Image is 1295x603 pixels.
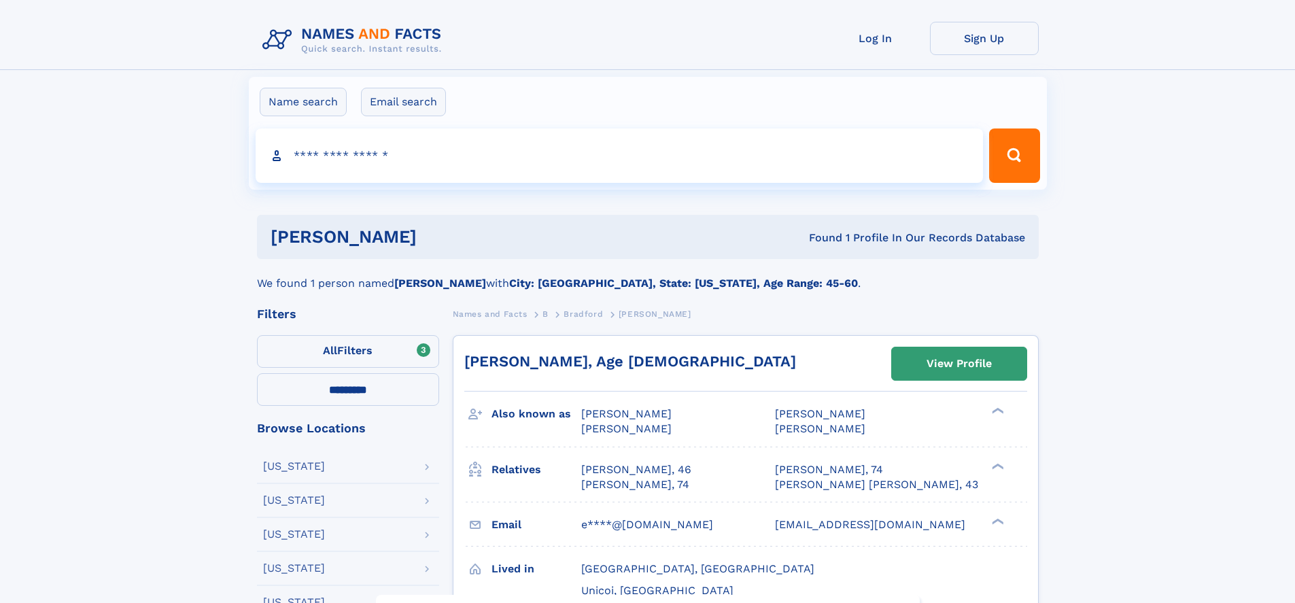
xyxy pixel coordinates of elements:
[892,347,1026,380] a: View Profile
[775,422,865,435] span: [PERSON_NAME]
[263,461,325,472] div: [US_STATE]
[988,517,1005,526] div: ❯
[256,128,984,183] input: search input
[988,407,1005,415] div: ❯
[775,477,978,492] a: [PERSON_NAME] [PERSON_NAME], 43
[491,402,581,426] h3: Also known as
[464,353,796,370] a: [PERSON_NAME], Age [DEMOGRAPHIC_DATA]
[821,22,930,55] a: Log In
[491,513,581,536] h3: Email
[581,562,814,575] span: [GEOGRAPHIC_DATA], [GEOGRAPHIC_DATA]
[361,88,446,116] label: Email search
[263,529,325,540] div: [US_STATE]
[263,495,325,506] div: [US_STATE]
[453,305,528,322] a: Names and Facts
[581,462,691,477] a: [PERSON_NAME], 46
[775,462,883,477] a: [PERSON_NAME], 74
[542,309,549,319] span: B
[257,422,439,434] div: Browse Locations
[491,458,581,481] h3: Relatives
[581,477,689,492] a: [PERSON_NAME], 74
[323,344,337,357] span: All
[263,563,325,574] div: [US_STATE]
[394,277,486,290] b: [PERSON_NAME]
[581,422,672,435] span: [PERSON_NAME]
[775,407,865,420] span: [PERSON_NAME]
[988,462,1005,470] div: ❯
[619,309,691,319] span: [PERSON_NAME]
[612,230,1025,245] div: Found 1 Profile In Our Records Database
[989,128,1039,183] button: Search Button
[257,259,1039,292] div: We found 1 person named with .
[491,557,581,581] h3: Lived in
[542,305,549,322] a: B
[930,22,1039,55] a: Sign Up
[581,407,672,420] span: [PERSON_NAME]
[509,277,858,290] b: City: [GEOGRAPHIC_DATA], State: [US_STATE], Age Range: 45-60
[564,305,603,322] a: Bradford
[775,518,965,531] span: [EMAIL_ADDRESS][DOMAIN_NAME]
[257,22,453,58] img: Logo Names and Facts
[564,309,603,319] span: Bradford
[257,308,439,320] div: Filters
[927,348,992,379] div: View Profile
[257,335,439,368] label: Filters
[271,228,613,245] h1: [PERSON_NAME]
[260,88,347,116] label: Name search
[581,584,733,597] span: Unicoi, [GEOGRAPHIC_DATA]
